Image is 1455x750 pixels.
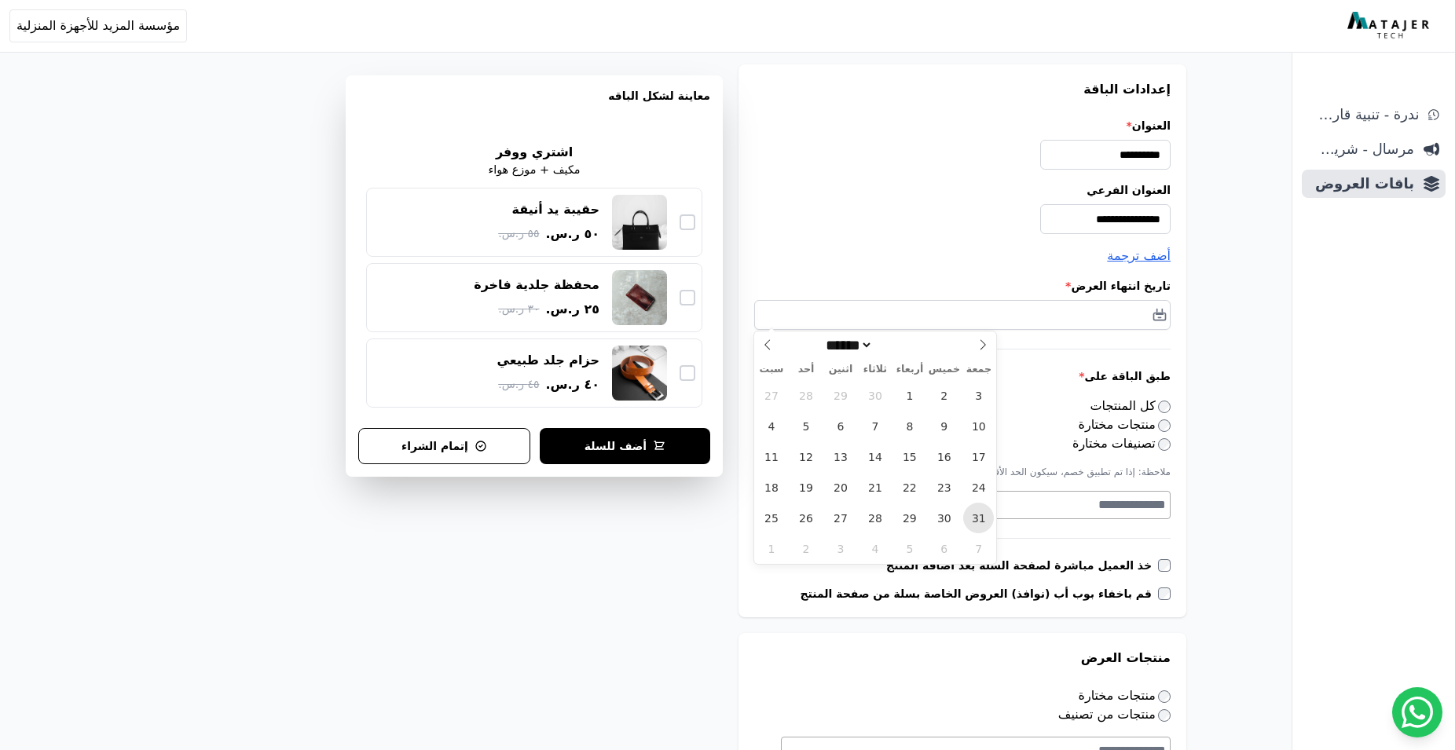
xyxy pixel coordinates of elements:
span: ثلاثاء [858,364,892,375]
span: نوفمبر 2, 2025 [790,533,821,564]
span: أكتوبر 2, 2025 [929,380,959,411]
p: مكيف + موزع هواء [488,162,580,179]
span: أكتوبر 26, 2025 [790,503,821,533]
span: أكتوبر 24, 2025 [963,472,994,503]
span: أكتوبر 11, 2025 [756,441,786,472]
img: MatajerTech Logo [1347,12,1433,40]
span: أكتوبر 25, 2025 [756,503,786,533]
span: أكتوبر 30, 2025 [929,503,959,533]
span: نوفمبر 3, 2025 [825,533,856,564]
span: أربعاء [892,364,927,375]
span: ٥٥ ر.س. [498,225,539,242]
label: منتجات مختارة [1079,417,1171,432]
label: قم باخفاء بوب أب (نوافذ) العروض الخاصة بسلة من صفحة المنتج [800,586,1158,602]
span: ٢٥ ر.س. [545,300,599,319]
span: ٤٥ ر.س. [498,376,539,393]
span: نوفمبر 5, 2025 [894,533,925,564]
h3: معاينة لشكل الباقه [358,88,710,123]
span: أضف ترجمة [1107,248,1171,263]
span: أكتوبر 28, 2025 [859,503,890,533]
span: أكتوبر 13, 2025 [825,441,856,472]
span: أكتوبر 8, 2025 [894,411,925,441]
div: محفظة جلدية فاخرة [474,276,599,294]
span: نوفمبر 1, 2025 [756,533,786,564]
input: منتجات من تصنيف [1158,709,1171,722]
label: العنوان الفرعي [754,182,1171,198]
span: أكتوبر 22, 2025 [894,472,925,503]
span: أكتوبر 10, 2025 [963,411,994,441]
label: كل المنتجات [1090,398,1171,413]
label: منتجات من تصنيف [1058,707,1171,722]
img: محفظة جلدية فاخرة [612,270,667,325]
label: خذ العميل مباشرة لصفحة السلة بعد اضافة المنتج [886,558,1158,573]
span: أكتوبر 1, 2025 [894,380,925,411]
label: تصنيفات مختارة [1072,436,1171,451]
span: نوفمبر 7, 2025 [963,533,994,564]
div: حزام جلد طبيعي [497,352,600,369]
span: أكتوبر 21, 2025 [859,472,890,503]
span: أكتوبر 17, 2025 [963,441,994,472]
span: خميس [927,364,962,375]
input: كل المنتجات [1158,401,1171,413]
select: شهر [821,337,874,353]
span: جمعة [962,364,996,375]
span: أكتوبر 18, 2025 [756,472,786,503]
label: العنوان [754,118,1171,134]
span: سبتمبر 30, 2025 [859,380,890,411]
input: سنة [873,337,929,353]
img: حقيبة يد أنيقة [612,195,667,250]
span: أكتوبر 15, 2025 [894,441,925,472]
span: مؤسسة المزيد للأجهزة المنزلية [16,16,180,35]
span: سبت [754,364,789,375]
label: منتجات مختارة [1079,688,1171,703]
img: حزام جلد طبيعي [612,346,667,401]
span: باقات العروض [1308,173,1414,195]
span: ٤٠ ر.س. [545,375,599,394]
div: حقيبة يد أنيقة [512,201,599,218]
span: أكتوبر 9, 2025 [929,411,959,441]
span: ٣٠ ر.س. [498,301,539,317]
span: أكتوبر 23, 2025 [929,472,959,503]
span: سبتمبر 27, 2025 [756,380,786,411]
button: أضف ترجمة [1107,247,1171,265]
span: أكتوبر 27, 2025 [825,503,856,533]
span: مرسال - شريط دعاية [1308,138,1414,160]
span: أكتوبر 20, 2025 [825,472,856,503]
span: أكتوبر 5, 2025 [790,411,821,441]
h2: اشتري ووفر [496,143,573,162]
input: تصنيفات مختارة [1158,438,1171,451]
span: أكتوبر 4, 2025 [756,411,786,441]
h3: منتجات العرض [754,649,1171,668]
span: أكتوبر 16, 2025 [929,441,959,472]
span: أكتوبر 7, 2025 [859,411,890,441]
span: أكتوبر 31, 2025 [963,503,994,533]
span: سبتمبر 28, 2025 [790,380,821,411]
span: ٥٠ ر.س. [545,225,599,243]
span: أحد [789,364,823,375]
span: أكتوبر 12, 2025 [790,441,821,472]
span: نوفمبر 4, 2025 [859,533,890,564]
span: أكتوبر 14, 2025 [859,441,890,472]
h3: إعدادات الباقة [754,80,1171,99]
button: إتمام الشراء [358,428,530,464]
span: ندرة - تنبية قارب علي النفاذ [1308,104,1419,126]
input: منتجات مختارة [1158,419,1171,432]
span: أكتوبر 6, 2025 [825,411,856,441]
span: أكتوبر 29, 2025 [894,503,925,533]
span: أكتوبر 19, 2025 [790,472,821,503]
input: منتجات مختارة [1158,690,1171,703]
span: نوفمبر 6, 2025 [929,533,959,564]
button: أضف للسلة [540,428,710,464]
span: سبتمبر 29, 2025 [825,380,856,411]
label: تاريخ انتهاء العرض [754,278,1171,294]
span: أكتوبر 3, 2025 [963,380,994,411]
button: مؤسسة المزيد للأجهزة المنزلية [9,9,187,42]
span: اثنين [823,364,858,375]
